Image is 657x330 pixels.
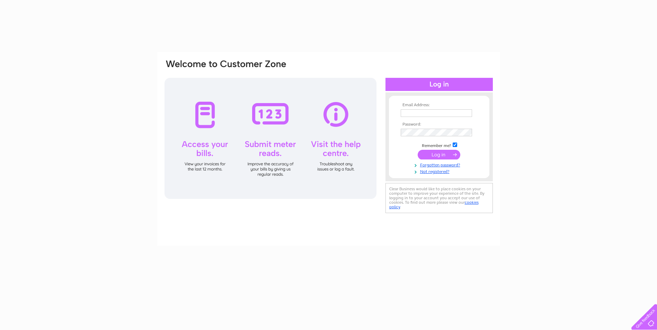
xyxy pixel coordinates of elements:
[399,103,479,108] th: Email Address:
[399,122,479,127] th: Password:
[401,161,479,168] a: Forgotten password?
[389,200,479,209] a: cookies policy
[399,141,479,148] td: Remember me?
[418,150,460,159] input: Submit
[385,183,493,213] div: Clear Business would like to place cookies on your computer to improve your experience of the sit...
[401,168,479,174] a: Not registered?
